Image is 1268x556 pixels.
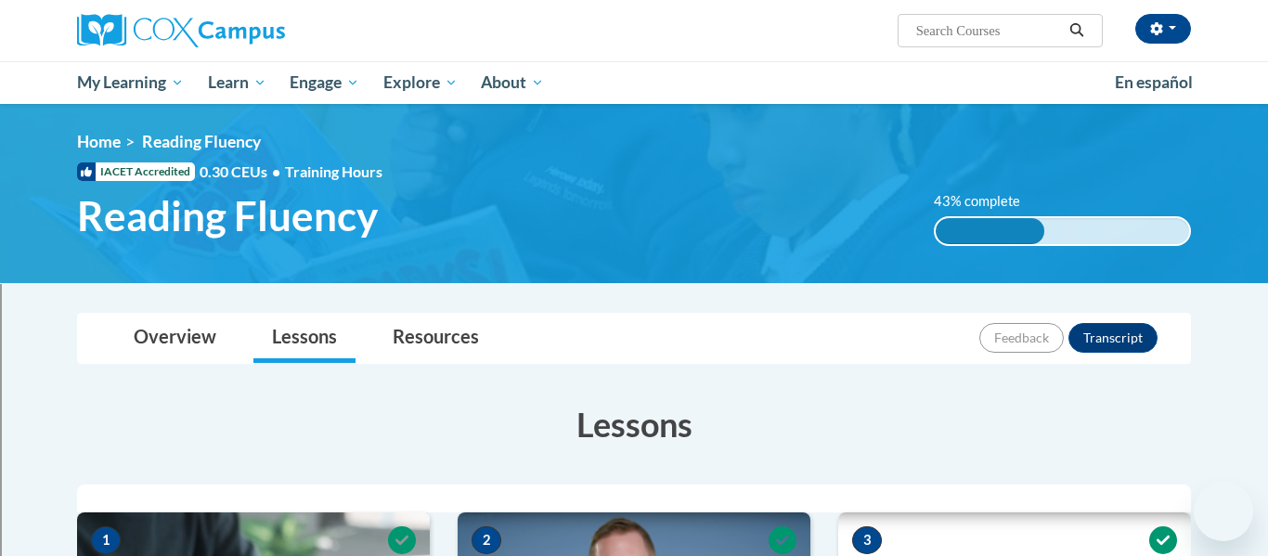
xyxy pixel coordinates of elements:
[481,71,544,94] span: About
[77,14,285,47] img: Cox Campus
[914,19,1063,42] input: Search Courses
[1194,482,1253,541] iframe: Button to launch messaging window
[290,71,359,94] span: Engage
[1115,72,1193,92] span: En español
[278,61,371,104] a: Engage
[371,61,470,104] a: Explore
[208,71,266,94] span: Learn
[49,61,1219,104] div: Main menu
[1063,19,1091,42] button: Search
[934,191,1041,212] label: 43% complete
[77,191,378,240] span: Reading Fluency
[142,132,261,151] span: Reading Fluency
[200,162,285,182] span: 0.30 CEUs
[285,162,382,180] span: Training Hours
[383,71,458,94] span: Explore
[77,162,195,181] span: IACET Accredited
[196,61,278,104] a: Learn
[1135,14,1191,44] button: Account Settings
[77,14,430,47] a: Cox Campus
[77,71,184,94] span: My Learning
[470,61,557,104] a: About
[77,132,121,151] a: Home
[1103,63,1205,102] a: En español
[936,218,1045,244] div: 43% complete
[272,162,280,180] span: •
[65,61,196,104] a: My Learning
